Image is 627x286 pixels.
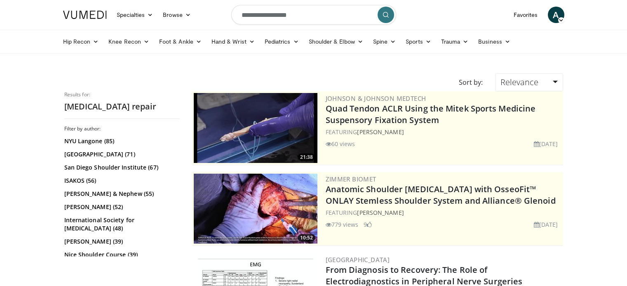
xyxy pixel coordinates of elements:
[368,33,401,50] a: Spine
[194,93,317,163] a: 21:38
[64,216,178,233] a: International Society for [MEDICAL_DATA] (48)
[64,190,178,198] a: [PERSON_NAME] & Nephew (55)
[326,175,376,183] a: Zimmer Biomet
[401,33,436,50] a: Sports
[112,7,158,23] a: Specialties
[298,234,315,242] span: 10:52
[207,33,260,50] a: Hand & Wrist
[357,128,404,136] a: [PERSON_NAME]
[326,220,359,229] li: 779 views
[326,208,561,217] div: FEATURING
[63,11,107,19] img: VuMedi Logo
[231,5,396,25] input: Search topics, interventions
[298,153,315,161] span: 21:38
[154,33,207,50] a: Foot & Ankle
[64,237,178,246] a: [PERSON_NAME] (39)
[64,91,180,98] p: Results for:
[64,251,178,259] a: Nice Shoulder Course (39)
[326,256,390,264] a: [GEOGRAPHIC_DATA]
[194,174,317,244] img: 68921608-6324-4888-87da-a4d0ad613160.300x170_q85_crop-smart_upscale.jpg
[58,33,104,50] a: Hip Recon
[500,77,538,88] span: Relevance
[64,177,178,185] a: ISAKOS (56)
[64,137,178,145] a: NYU Langone (85)
[304,33,368,50] a: Shoulder & Elbow
[260,33,304,50] a: Pediatrics
[64,101,180,112] h2: [MEDICAL_DATA] repair
[326,103,536,126] a: Quad Tendon ACLR Using the Mitek Sports Medicine Suspensory Fixation System
[194,93,317,163] img: b78fd9da-dc16-4fd1-a89d-538d899827f1.300x170_q85_crop-smart_upscale.jpg
[103,33,154,50] a: Knee Recon
[473,33,515,50] a: Business
[64,203,178,211] a: [PERSON_NAME] (52)
[548,7,564,23] a: A
[326,128,561,136] div: FEATURING
[436,33,474,50] a: Trauma
[64,163,178,172] a: San Diego Shoulder Institute (67)
[534,220,558,229] li: [DATE]
[64,126,180,132] h3: Filter by author:
[326,94,426,102] a: Johnson & Johnson MedTech
[357,209,404,216] a: [PERSON_NAME]
[534,140,558,148] li: [DATE]
[64,150,178,158] a: [GEOGRAPHIC_DATA] (71)
[326,184,556,206] a: Anatomic Shoulder [MEDICAL_DATA] with OsseoFit™ ONLAY Stemless Shoulder System and Alliance® Glenoid
[509,7,543,23] a: Favorites
[194,174,317,244] a: 10:52
[158,7,196,23] a: Browse
[326,140,355,148] li: 60 views
[453,73,489,91] div: Sort by:
[495,73,563,91] a: Relevance
[364,220,372,229] li: 9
